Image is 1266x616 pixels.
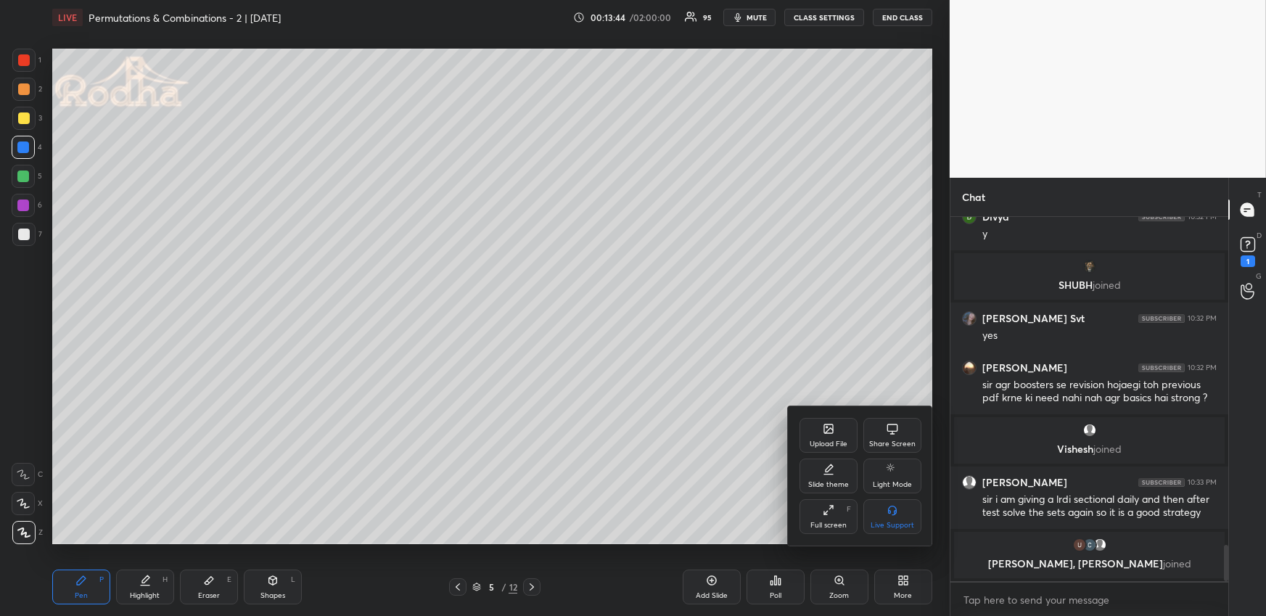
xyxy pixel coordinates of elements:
div: Upload File [810,440,847,448]
div: Light Mode [873,481,912,488]
div: F [847,506,851,513]
div: Slide theme [808,481,849,488]
div: Live Support [871,522,914,529]
div: Share Screen [869,440,916,448]
div: Full screen [810,522,847,529]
